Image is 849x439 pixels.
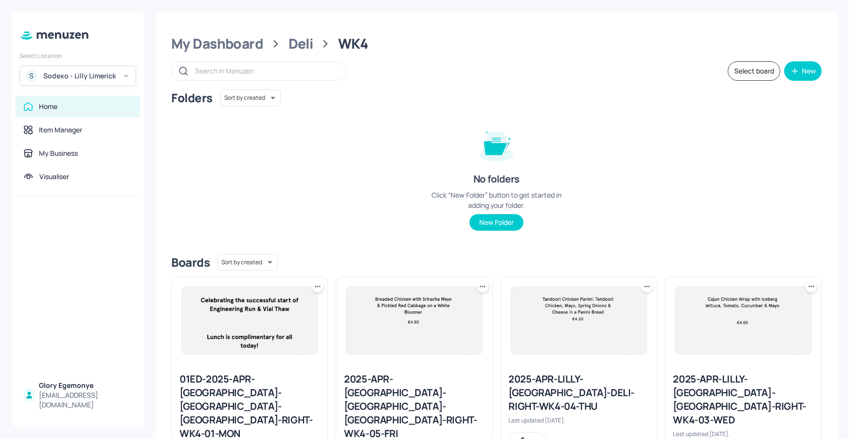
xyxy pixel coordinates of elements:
button: New [784,61,822,81]
div: Folders [171,90,213,106]
div: Sodexo - Lilly Limerick [43,71,117,81]
div: New [802,68,816,74]
div: Sort by created [220,88,281,108]
button: New Folder [470,214,524,231]
div: Home [39,102,57,111]
button: Select board [728,61,780,81]
img: folder-empty [472,120,521,168]
div: My Business [39,148,78,158]
div: Select Location [19,52,136,60]
div: [EMAIL_ADDRESS][DOMAIN_NAME] [39,390,132,410]
div: Click “New Folder” button to get started in adding your folder. [424,190,570,210]
img: 2025-09-10-17574996333118qgmw7bsw0y.jpeg [676,287,811,354]
div: No folders [473,172,520,186]
div: Item Manager [39,125,82,135]
div: WK4 [338,35,368,53]
div: Deli [289,35,313,53]
div: 2025-APR-LILLY-[GEOGRAPHIC_DATA]-[GEOGRAPHIC_DATA]-RIGHT-WK4-03-WED [673,372,813,427]
input: Search in Menuzen [195,64,336,78]
img: 2025-09-12-1757671752296ome8kk0nm1.jpeg [346,287,482,354]
img: 2025-09-11-17575861565004zmpteoboz.jpeg [511,287,647,354]
div: S [26,70,37,82]
div: Last updated [DATE]. [673,430,813,438]
div: Sort by created [217,253,278,272]
div: Last updated [DATE]. [509,416,649,424]
img: 2025-09-08-1757330749902yqmx7av8vjo.jpeg [182,287,317,354]
div: My Dashboard [171,35,263,53]
div: Visualiser [39,172,69,182]
div: 2025-APR-LILLY-[GEOGRAPHIC_DATA]-DELI-RIGHT-WK4-04-THU [509,372,649,413]
div: Glory Egemonye [39,381,132,390]
div: Boards [171,255,210,270]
